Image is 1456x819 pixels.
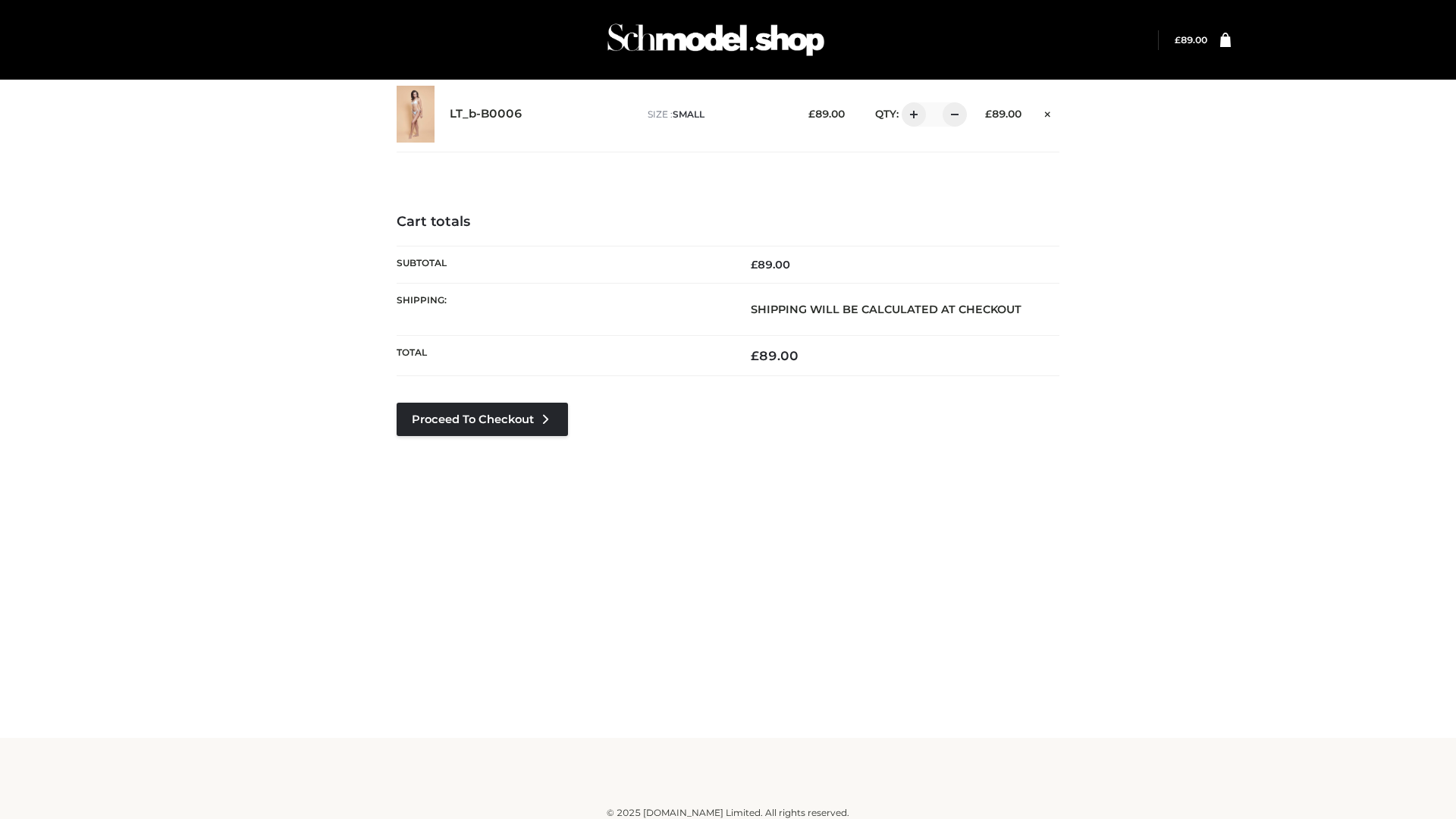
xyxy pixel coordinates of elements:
[751,348,759,363] span: £
[648,108,785,121] p: size :
[985,108,1021,120] bdi: 89.00
[1175,34,1207,45] bdi: 89.00
[860,102,962,127] div: QTY:
[751,258,758,271] span: £
[397,336,728,376] th: Total
[1037,102,1059,122] a: Remove this item
[673,108,704,120] span: SMALL
[397,283,728,335] th: Shipping:
[751,348,799,363] bdi: 89.00
[602,10,830,70] img: Schmodel Admin 964
[1175,34,1207,45] a: £89.00
[397,86,435,143] img: LT_b-B0006 - SMALL
[450,107,522,121] a: LT_b-B0006
[397,214,1059,231] h4: Cart totals
[808,108,815,120] span: £
[985,108,992,120] span: £
[1175,34,1181,45] span: £
[751,303,1021,316] strong: Shipping will be calculated at checkout
[808,108,845,120] bdi: 89.00
[397,403,568,436] a: Proceed to Checkout
[397,246,728,283] th: Subtotal
[751,258,790,271] bdi: 89.00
